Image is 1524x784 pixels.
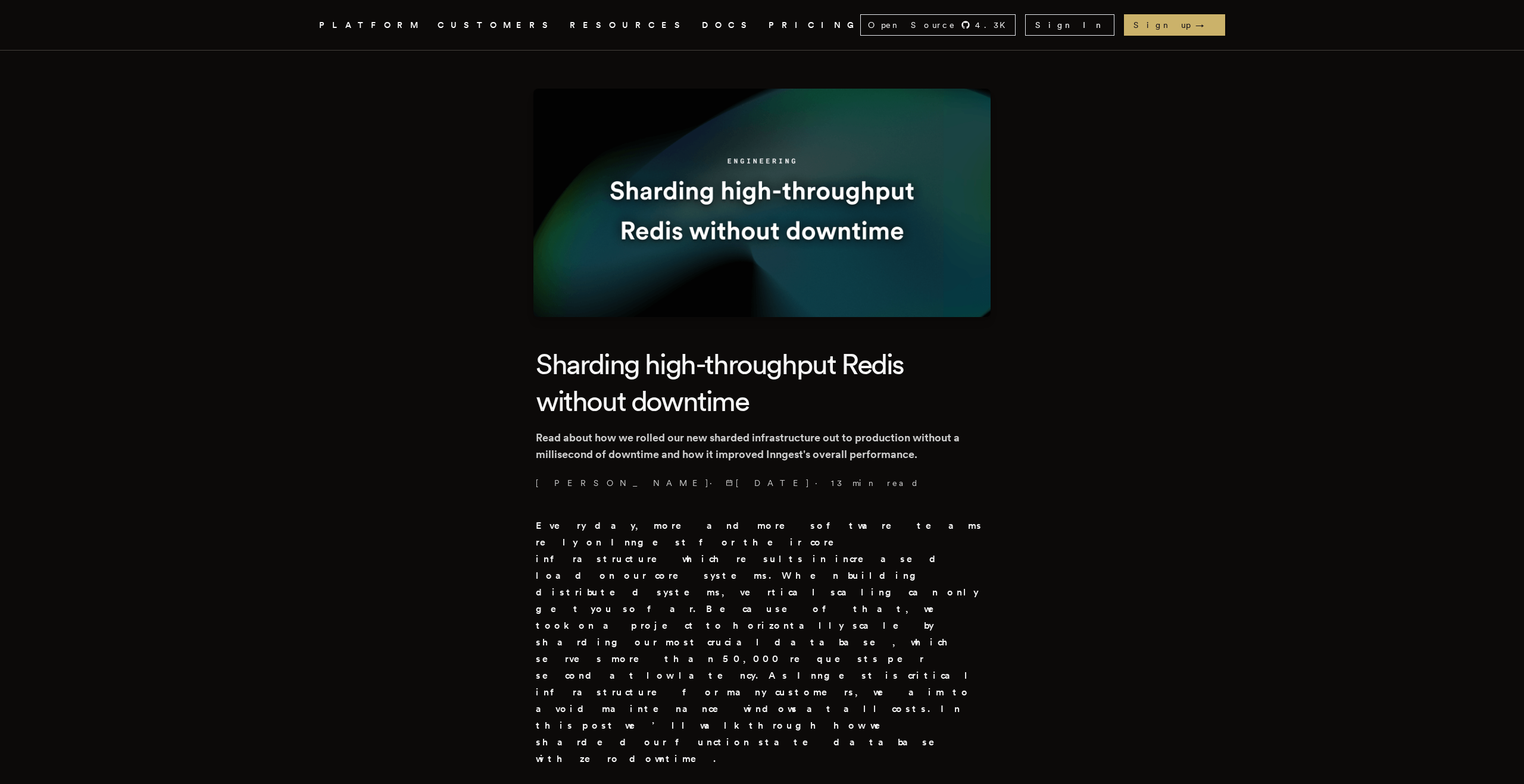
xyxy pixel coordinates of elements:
[536,477,988,489] p: [PERSON_NAME] · ·
[868,19,956,31] span: Open Source
[319,18,423,33] button: PLATFORM
[533,89,991,317] img: Featured image for Sharding high-throughput Redis without downtime blog post
[1025,14,1114,36] a: Sign In
[1195,19,1216,31] span: →
[570,18,688,33] button: RESOURCES
[702,18,754,33] a: DOCS
[438,18,555,33] a: CUSTOMERS
[769,18,860,33] a: PRICING
[536,346,988,420] h1: Sharding high-throughput Redis without downtime
[1124,14,1225,36] a: Sign up
[726,477,810,489] span: [DATE]
[975,19,1013,31] span: 4.3 K
[831,477,919,489] span: 13 min read
[536,429,988,463] p: Read about how we rolled our new sharded infrastructure out to production without a millisecond o...
[536,520,983,764] strong: Every day, more and more software teams rely on Inngest for their core infrastructure which resul...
